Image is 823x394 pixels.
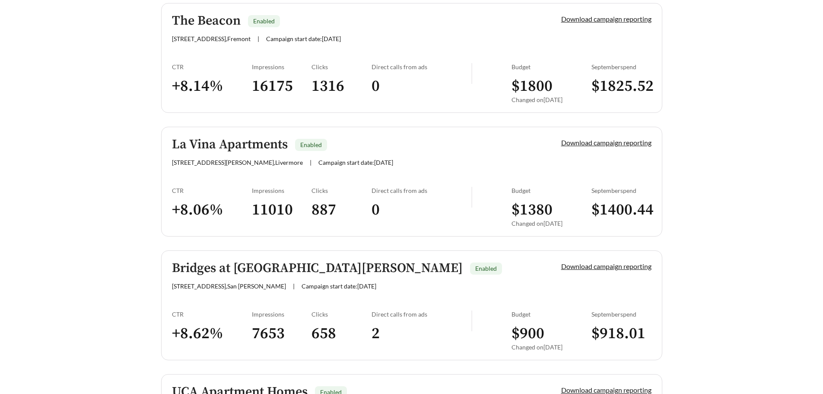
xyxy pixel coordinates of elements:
div: Changed on [DATE] [512,220,591,227]
div: Budget [512,63,591,70]
div: Impressions [252,187,312,194]
a: Bridges at [GEOGRAPHIC_DATA][PERSON_NAME]Enabled[STREET_ADDRESS],San [PERSON_NAME]|Campaign start... [161,250,662,360]
h3: 0 [372,200,471,220]
a: Download campaign reporting [561,138,651,147]
h3: 0 [372,77,471,96]
span: Campaign start date: [DATE] [266,35,341,42]
div: Changed on [DATE] [512,343,591,351]
span: [STREET_ADDRESS] , Fremont [172,35,251,42]
a: Download campaign reporting [561,262,651,270]
div: Direct calls from ads [372,311,471,318]
h3: $ 1400.44 [591,200,651,220]
h5: The Beacon [172,14,241,28]
div: Direct calls from ads [372,63,471,70]
img: line [471,63,472,84]
div: September spend [591,187,651,194]
div: Clicks [311,63,372,70]
h3: + 8.62 % [172,324,252,343]
div: Budget [512,187,591,194]
h3: $ 1825.52 [591,77,651,96]
div: Budget [512,311,591,318]
div: Clicks [311,187,372,194]
a: La Vina ApartmentsEnabled[STREET_ADDRESS][PERSON_NAME],Livermore|Campaign start date:[DATE]Downlo... [161,127,662,237]
a: Download campaign reporting [561,386,651,394]
h3: $ 1380 [512,200,591,220]
h3: 2 [372,324,471,343]
span: | [293,282,295,290]
img: line [471,311,472,331]
h3: $ 900 [512,324,591,343]
a: Download campaign reporting [561,15,651,23]
h3: 1316 [311,77,372,96]
span: [STREET_ADDRESS] , San [PERSON_NAME] [172,282,286,290]
div: Direct calls from ads [372,187,471,194]
span: | [310,159,311,166]
div: Clicks [311,311,372,318]
img: line [471,187,472,208]
span: Enabled [253,17,275,25]
h3: 7653 [252,324,312,343]
div: September spend [591,63,651,70]
span: Campaign start date: [DATE] [302,282,376,290]
h3: $ 918.01 [591,324,651,343]
h3: + 8.06 % [172,200,252,220]
div: CTR [172,311,252,318]
h3: $ 1800 [512,77,591,96]
span: Enabled [475,265,497,272]
div: Impressions [252,63,312,70]
h3: 16175 [252,77,312,96]
h3: 11010 [252,200,312,220]
h3: + 8.14 % [172,77,252,96]
h3: 887 [311,200,372,220]
div: Changed on [DATE] [512,96,591,103]
div: Impressions [252,311,312,318]
h5: Bridges at [GEOGRAPHIC_DATA][PERSON_NAME] [172,261,463,275]
a: The BeaconEnabled[STREET_ADDRESS],Fremont|Campaign start date:[DATE]Download campaign reportingCT... [161,3,662,113]
h3: 658 [311,324,372,343]
div: CTR [172,187,252,194]
div: CTR [172,63,252,70]
span: | [257,35,259,42]
h5: La Vina Apartments [172,138,288,152]
span: [STREET_ADDRESS][PERSON_NAME] , Livermore [172,159,303,166]
span: Campaign start date: [DATE] [318,159,393,166]
span: Enabled [300,141,322,148]
div: September spend [591,311,651,318]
